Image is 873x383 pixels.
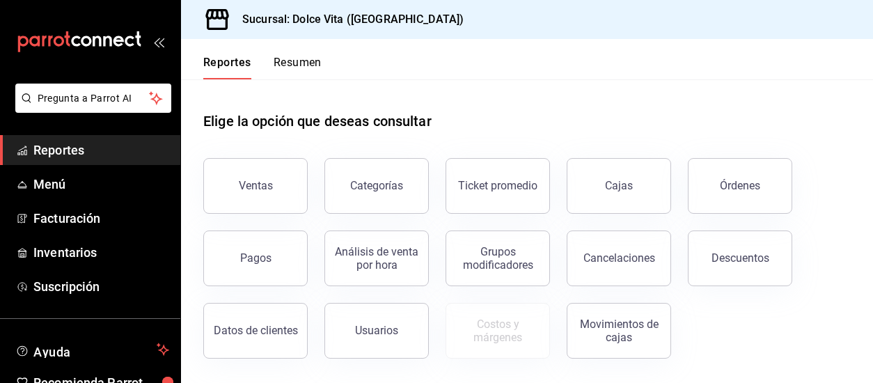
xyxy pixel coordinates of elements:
[33,341,151,358] span: Ayuda
[239,179,273,192] div: Ventas
[688,230,792,286] button: Descuentos
[15,84,171,113] button: Pregunta a Parrot AI
[446,230,550,286] button: Grupos modificadores
[355,324,398,337] div: Usuarios
[333,245,420,272] div: Análisis de venta por hora
[203,230,308,286] button: Pagos
[33,209,169,228] span: Facturación
[567,230,671,286] button: Cancelaciones
[458,179,537,192] div: Ticket promedio
[203,56,322,79] div: navigation tabs
[711,251,769,265] div: Descuentos
[203,56,251,79] button: Reportes
[153,36,164,47] button: open_drawer_menu
[203,111,432,132] h1: Elige la opción que deseas consultar
[576,318,662,344] div: Movimientos de cajas
[231,11,464,28] h3: Sucursal: Dolce Vita ([GEOGRAPHIC_DATA])
[33,243,169,262] span: Inventarios
[720,179,760,192] div: Órdenes
[605,178,634,194] div: Cajas
[567,303,671,359] button: Movimientos de cajas
[274,56,322,79] button: Resumen
[567,158,671,214] a: Cajas
[203,303,308,359] button: Datos de clientes
[446,303,550,359] button: Contrata inventarios para ver este reporte
[583,251,655,265] div: Cancelaciones
[214,324,298,337] div: Datos de clientes
[324,230,429,286] button: Análisis de venta por hora
[240,251,272,265] div: Pagos
[324,158,429,214] button: Categorías
[350,179,403,192] div: Categorías
[324,303,429,359] button: Usuarios
[455,245,541,272] div: Grupos modificadores
[10,101,171,116] a: Pregunta a Parrot AI
[455,318,541,344] div: Costos y márgenes
[203,158,308,214] button: Ventas
[33,277,169,296] span: Suscripción
[688,158,792,214] button: Órdenes
[33,141,169,159] span: Reportes
[38,91,150,106] span: Pregunta a Parrot AI
[33,175,169,194] span: Menú
[446,158,550,214] button: Ticket promedio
